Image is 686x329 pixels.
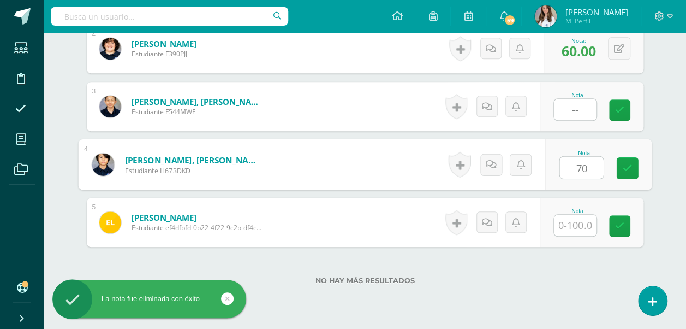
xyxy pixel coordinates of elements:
[51,7,288,26] input: Busca un usuario...
[554,99,596,120] input: 0-100.0
[559,157,603,179] input: 0-100.0
[52,294,246,304] div: La nota fue eliminada con éxito
[99,96,121,117] img: 23c66547d80c0db5454ac92690086aa1.png
[562,37,596,44] div: Nota:
[87,277,643,285] label: No hay más resultados
[132,96,263,107] a: [PERSON_NAME], [PERSON_NAME]
[99,211,121,233] img: dc83af1452e02b9a4ee8bd15b1d0664c.png
[124,166,259,175] span: Estudiante H673DKD
[124,154,259,166] a: [PERSON_NAME], [PERSON_NAME]
[132,223,263,232] span: Estudiante ef4dfbfd-0b22-4f22-9c2b-df4c4572597d
[504,14,516,26] span: 59
[132,212,263,223] a: [PERSON_NAME]
[553,92,601,98] div: Nota
[565,7,628,17] span: [PERSON_NAME]
[553,208,601,214] div: Nota
[565,16,628,26] span: Mi Perfil
[132,107,263,116] span: Estudiante F544MWE
[554,215,596,236] input: 0-100.0
[92,153,114,175] img: 427c23f9e58ddfa12ae7eb174d60a77d.png
[562,42,596,60] span: 60.00
[559,150,609,156] div: Nota
[132,49,196,58] span: Estudiante F390PJJ
[535,5,557,27] img: a3485d9babf22a770558c2c8050e4d4d.png
[99,38,121,60] img: df0cf89fbebde5002601d85bb4befda7.png
[132,38,196,49] a: [PERSON_NAME]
